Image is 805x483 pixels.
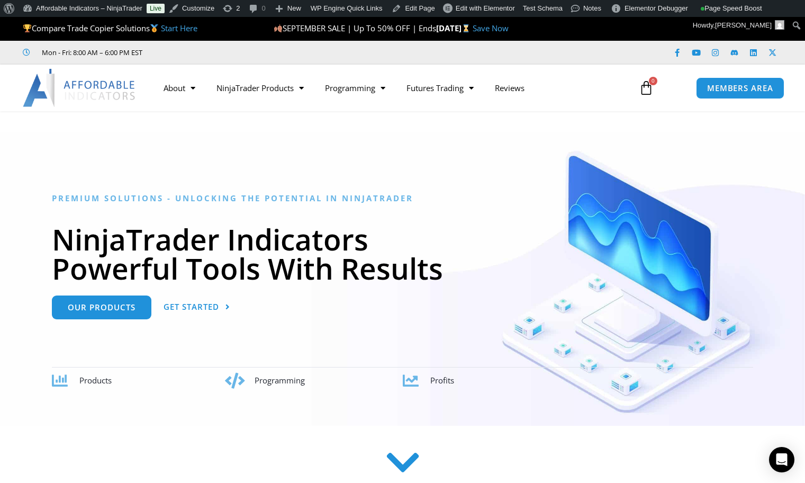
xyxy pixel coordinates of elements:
img: 🏆 [23,24,31,32]
strong: [DATE] [436,23,473,33]
span: MEMBERS AREA [707,84,773,92]
a: Programming [314,76,396,100]
a: Save Now [473,23,509,33]
a: Our Products [52,296,151,319]
span: Profits [430,375,454,386]
a: About [153,76,206,100]
a: Live [147,4,165,13]
div: Open Intercom Messenger [769,447,794,472]
a: NinjaTrader Products [206,76,314,100]
span: Products [79,375,112,386]
a: Reviews [484,76,535,100]
span: Mon - Fri: 8:00 AM – 6:00 PM EST [39,46,142,59]
img: ⌛ [462,24,470,32]
iframe: Customer reviews powered by Trustpilot [157,47,316,58]
span: Get Started [164,303,219,311]
span: [PERSON_NAME] [715,21,772,29]
span: Edit with Elementor [456,4,515,12]
span: Programming [255,375,305,386]
a: Start Here [161,23,197,33]
span: Compare Trade Copier Solutions [23,23,197,33]
h6: Premium Solutions - Unlocking the Potential in NinjaTrader [52,193,753,203]
span: 0 [649,77,657,85]
a: Get Started [164,296,230,319]
span: Our Products [68,303,135,311]
span: SEPTEMBER SALE | Up To 50% OFF | Ends [274,23,436,33]
h1: NinjaTrader Indicators Powerful Tools With Results [52,225,753,283]
a: Howdy, [689,17,789,34]
img: 🥇 [150,24,158,32]
img: LogoAI | Affordable Indicators – NinjaTrader [23,69,137,107]
a: MEMBERS AREA [696,77,784,99]
a: Futures Trading [396,76,484,100]
a: 0 [623,73,670,103]
nav: Menu [153,76,628,100]
img: 🍂 [274,24,282,32]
